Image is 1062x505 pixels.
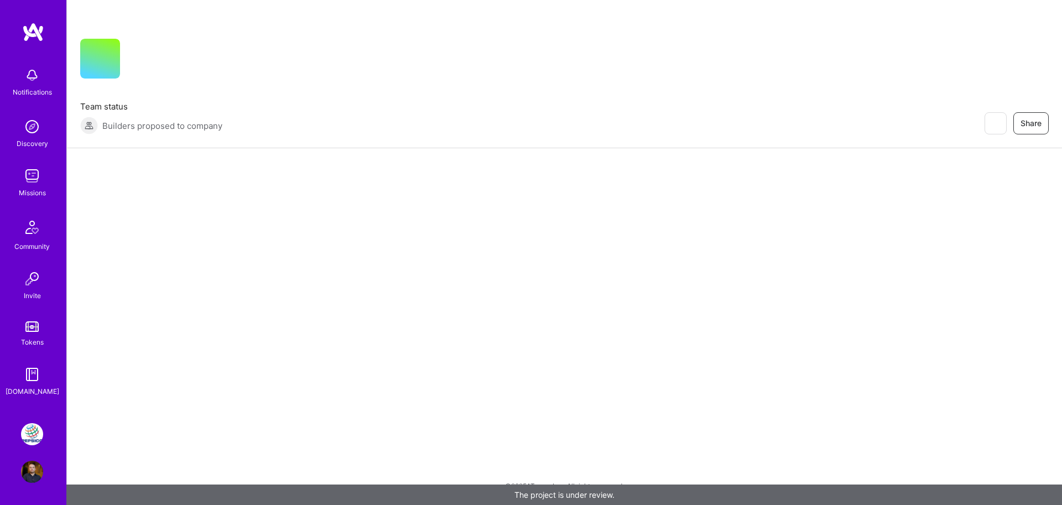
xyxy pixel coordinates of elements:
img: Invite [21,268,43,290]
img: User Avatar [21,461,43,483]
div: Notifications [13,86,52,98]
img: Community [19,214,45,241]
i: icon EyeClosed [991,119,999,128]
img: logo [22,22,44,42]
img: Builders proposed to company [80,117,98,134]
div: Invite [24,290,41,301]
span: Team status [80,101,222,112]
span: Builders proposed to company [102,120,222,132]
img: discovery [21,116,43,138]
div: Discovery [17,138,48,149]
a: PepsiCo: SodaStream Intl. 2024 AOP [18,423,46,445]
img: tokens [25,321,39,332]
span: Share [1021,118,1042,129]
div: Missions [19,187,46,199]
img: teamwork [21,165,43,187]
img: guide book [21,363,43,386]
button: Share [1013,112,1049,134]
img: bell [21,64,43,86]
div: Tokens [21,336,44,348]
img: PepsiCo: SodaStream Intl. 2024 AOP [21,423,43,445]
i: icon CompanyGray [133,56,142,65]
div: The project is under review. [66,485,1062,505]
div: [DOMAIN_NAME] [6,386,59,397]
div: Community [14,241,50,252]
a: User Avatar [18,461,46,483]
